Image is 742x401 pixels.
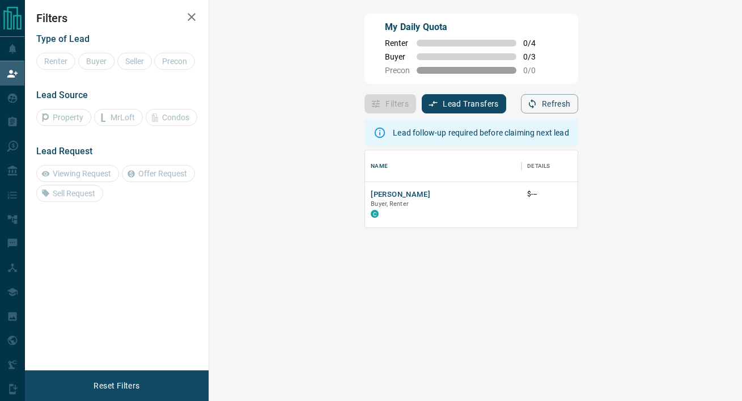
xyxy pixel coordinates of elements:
[36,11,197,25] h2: Filters
[385,20,548,34] p: My Daily Quota
[371,200,409,208] span: Buyer, Renter
[385,39,410,48] span: Renter
[36,33,90,44] span: Type of Lead
[521,150,620,182] div: Details
[527,189,614,199] p: $---
[422,94,506,113] button: Lead Transfers
[36,146,92,157] span: Lead Request
[371,189,430,200] button: [PERSON_NAME]
[523,39,548,48] span: 0 / 4
[371,210,379,218] div: condos.ca
[371,150,388,182] div: Name
[521,94,578,113] button: Refresh
[365,150,521,182] div: Name
[523,52,548,61] span: 0 / 3
[527,150,550,182] div: Details
[385,52,410,61] span: Buyer
[523,66,548,75] span: 0 / 0
[393,123,569,143] div: Lead follow-up required before claiming next lead
[86,376,147,395] button: Reset Filters
[385,66,410,75] span: Precon
[36,90,88,100] span: Lead Source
